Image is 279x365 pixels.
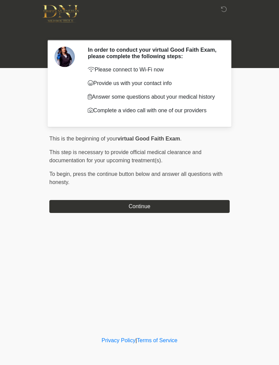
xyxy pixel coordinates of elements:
[44,24,235,37] h1: ‎ ‎
[49,200,230,213] button: Continue
[88,93,219,101] p: Answer some questions about your medical history
[49,171,223,185] span: press the continue button below and answer all questions with honesty.
[135,337,137,343] a: |
[88,47,219,60] h2: In order to conduct your virtual Good Faith Exam, please complete the following steps:
[102,337,136,343] a: Privacy Policy
[49,136,117,142] span: This is the beginning of your
[88,106,219,115] p: Complete a video call with one of our providers
[43,5,79,22] img: DNJ Med Boutique Logo
[49,149,201,163] span: This step is necessary to provide official medical clearance and documentation for your upcoming ...
[137,337,177,343] a: Terms of Service
[180,136,181,142] span: .
[49,171,73,177] span: To begin,
[88,66,219,74] p: Please connect to Wi-Fi now
[88,79,219,87] p: Provide us with your contact info
[54,47,75,67] img: Agent Avatar
[117,136,180,142] strong: virtual Good Faith Exam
